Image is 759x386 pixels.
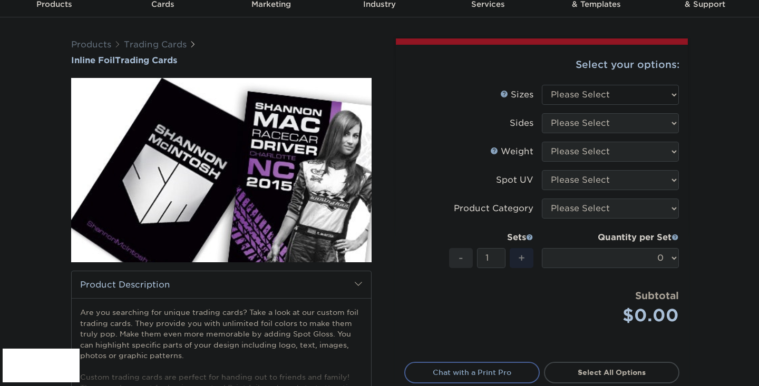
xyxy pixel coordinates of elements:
[449,231,533,244] div: Sets
[518,250,525,266] span: +
[459,250,463,266] span: -
[404,45,679,85] div: Select your options:
[500,88,533,101] div: Sizes
[71,39,111,50] a: Products
[510,117,533,130] div: Sides
[635,290,679,301] strong: Subtotal
[124,39,187,50] a: Trading Cards
[404,362,540,383] a: Chat with a Print Pro
[490,145,533,158] div: Weight
[71,55,372,65] h1: Trading Cards
[454,202,533,215] div: Product Category
[496,174,533,186] div: Spot UV
[550,303,679,328] div: $0.00
[542,231,679,244] div: Quantity per Set
[71,55,372,65] a: Inline FoilTrading Cards
[71,55,115,65] span: Inline Foil
[544,362,679,383] a: Select All Options
[71,66,372,274] img: Inline Foil 01
[72,271,371,298] h2: Product Description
